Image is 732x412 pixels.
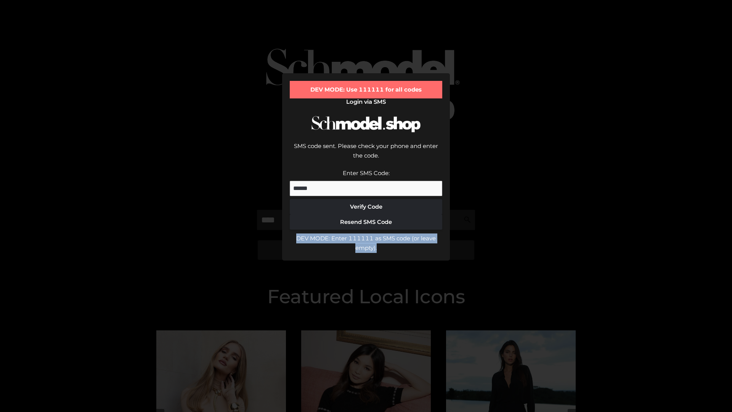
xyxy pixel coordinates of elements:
button: Verify Code [290,199,442,214]
button: Resend SMS Code [290,214,442,230]
div: DEV MODE: Use 111111 for all codes [290,81,442,98]
h2: Login via SMS [290,98,442,105]
div: DEV MODE: Enter 111111 as SMS code (or leave empty). [290,233,442,253]
label: Enter SMS Code: [343,169,390,177]
div: SMS code sent. Please check your phone and enter the code. [290,141,442,168]
img: Schmodel Logo [309,109,423,139]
